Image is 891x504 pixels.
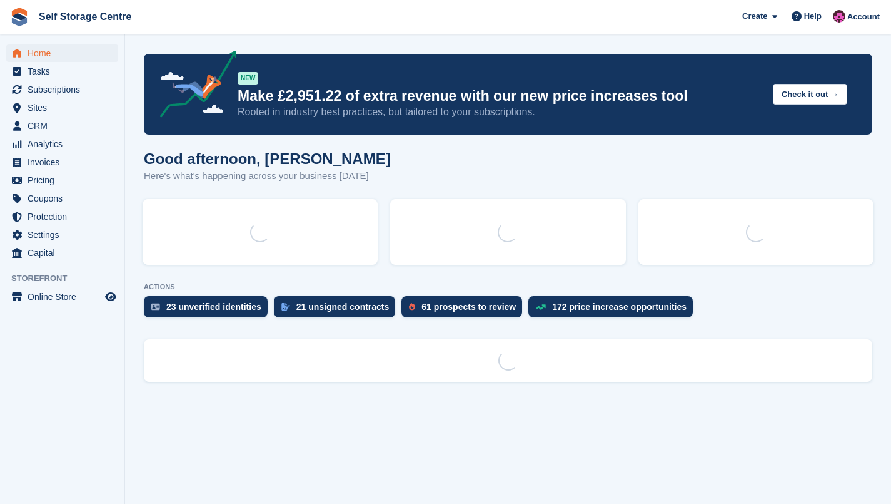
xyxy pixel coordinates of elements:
[804,10,822,23] span: Help
[28,208,103,225] span: Protection
[166,302,261,312] div: 23 unverified identities
[28,99,103,116] span: Sites
[6,226,118,244] a: menu
[6,190,118,207] a: menu
[6,172,118,189] a: menu
[238,72,258,85] div: NEW
[28,244,103,262] span: Capital
[28,288,103,306] span: Online Store
[6,117,118,135] a: menu
[11,272,124,285] span: Storefront
[421,302,516,312] div: 61 prospects to review
[833,10,845,23] img: Ben Scott
[847,11,880,23] span: Account
[151,303,160,311] img: verify_identity-adf6edd0f0f0b5bbfe63781bf79b02c33cf7c696d77639b501bdc392416b5a36.svg
[6,208,118,225] a: menu
[409,303,415,311] img: prospect-51fa495bee0391a8d652442698ab0144808aea92771e9ea1ae160a38d050c398.svg
[296,302,390,312] div: 21 unsigned contracts
[742,10,767,23] span: Create
[238,105,763,119] p: Rooted in industry best practices, but tailored to your subscriptions.
[144,169,391,183] p: Here's what's happening across your business [DATE]
[28,226,103,244] span: Settings
[552,302,687,312] div: 172 price increase opportunities
[528,296,699,324] a: 172 price increase opportunities
[103,289,118,304] a: Preview store
[6,288,118,306] a: menu
[28,81,103,98] span: Subscriptions
[6,135,118,153] a: menu
[28,44,103,62] span: Home
[6,99,118,116] a: menu
[34,6,136,27] a: Self Storage Centre
[149,51,237,122] img: price-adjustments-announcement-icon-8257ccfd72463d97f412b2fc003d46551f7dbcb40ab6d574587a9cd5c0d94...
[281,303,290,311] img: contract_signature_icon-13c848040528278c33f63329250d36e43548de30e8caae1d1a13099fd9432cc5.svg
[6,81,118,98] a: menu
[144,296,274,324] a: 23 unverified identities
[6,153,118,171] a: menu
[28,153,103,171] span: Invoices
[6,244,118,262] a: menu
[401,296,528,324] a: 61 prospects to review
[28,135,103,153] span: Analytics
[144,150,391,167] h1: Good afternoon, [PERSON_NAME]
[536,304,546,310] img: price_increase_opportunities-93ffe204e8149a01c8c9dc8f82e8f89637d9d84a8eef4429ea346261dce0b2c0.svg
[773,84,847,105] button: Check it out →
[28,63,103,80] span: Tasks
[28,190,103,207] span: Coupons
[144,283,872,291] p: ACTIONS
[28,172,103,189] span: Pricing
[6,44,118,62] a: menu
[28,117,103,135] span: CRM
[238,87,763,105] p: Make £2,951.22 of extra revenue with our new price increases tool
[6,63,118,80] a: menu
[274,296,402,324] a: 21 unsigned contracts
[10,8,29,26] img: stora-icon-8386f47178a22dfd0bd8f6a31ec36ba5ce8667c1dd55bd0f319d3a0aa187defe.svg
